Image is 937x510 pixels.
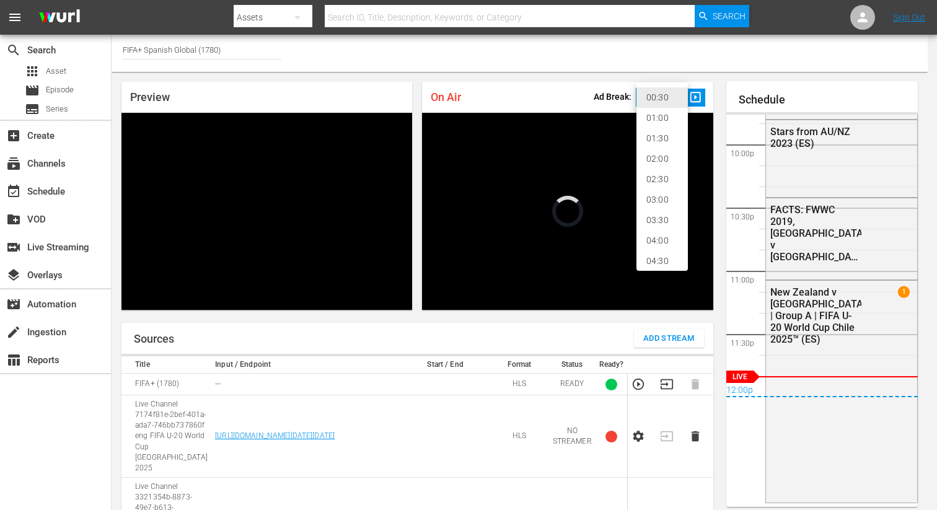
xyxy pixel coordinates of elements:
li: 02:00 [636,149,688,169]
li: 00:30 [636,87,688,108]
li: 02:30 [636,169,688,190]
li: 01:30 [636,128,688,149]
li: 03:00 [636,190,688,210]
li: 04:30 [636,251,688,271]
li: 04:00 [636,231,688,251]
li: 01:00 [636,108,688,128]
li: 03:30 [636,210,688,231]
